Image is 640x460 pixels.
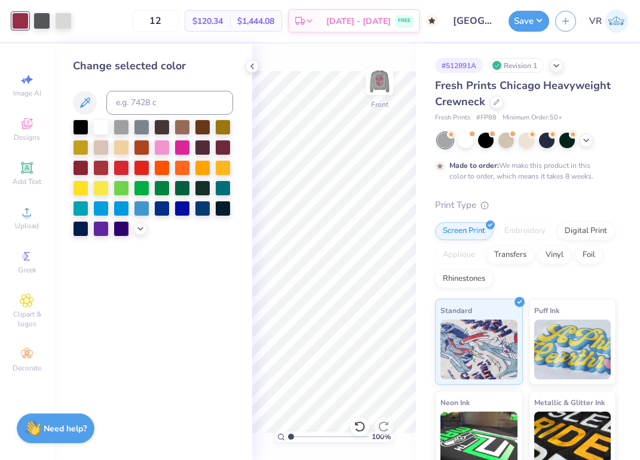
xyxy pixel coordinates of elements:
[435,78,611,109] span: Fresh Prints Chicago Heavyweight Crewneck
[326,15,391,27] span: [DATE] - [DATE]
[440,396,470,409] span: Neon Ink
[14,133,40,142] span: Designs
[575,246,603,264] div: Foil
[449,160,596,182] div: We make this product in this color to order, which means it takes 8 weeks.
[589,10,628,33] a: VR
[106,91,233,115] input: e.g. 7428 c
[435,246,483,264] div: Applique
[44,423,87,434] strong: Need help?
[18,265,36,275] span: Greek
[13,88,41,98] span: Image AI
[509,11,549,32] button: Save
[435,270,493,288] div: Rhinestones
[476,113,497,123] span: # FP88
[372,431,391,442] span: 100 %
[534,304,559,317] span: Puff Ink
[497,222,553,240] div: Embroidery
[486,246,534,264] div: Transfers
[444,9,503,33] input: Untitled Design
[435,222,493,240] div: Screen Print
[538,246,571,264] div: Vinyl
[371,99,388,110] div: Front
[605,10,628,33] img: Val Rhey Lodueta
[534,320,611,379] img: Puff Ink
[534,396,605,409] span: Metallic & Glitter Ink
[237,15,274,27] span: $1,444.08
[13,363,41,373] span: Decorate
[132,10,179,32] input: – –
[368,69,391,93] img: Front
[589,14,602,28] span: VR
[435,113,470,123] span: Fresh Prints
[398,17,411,25] span: FREE
[73,58,233,74] div: Change selected color
[449,161,499,170] strong: Made to order:
[557,222,615,240] div: Digital Print
[503,113,562,123] span: Minimum Order: 50 +
[489,58,544,73] div: Revision 1
[440,304,472,317] span: Standard
[440,320,517,379] img: Standard
[6,309,48,329] span: Clipart & logos
[435,198,616,212] div: Print Type
[13,177,41,186] span: Add Text
[192,15,223,27] span: $120.34
[15,221,39,231] span: Upload
[435,58,483,73] div: # 512891A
